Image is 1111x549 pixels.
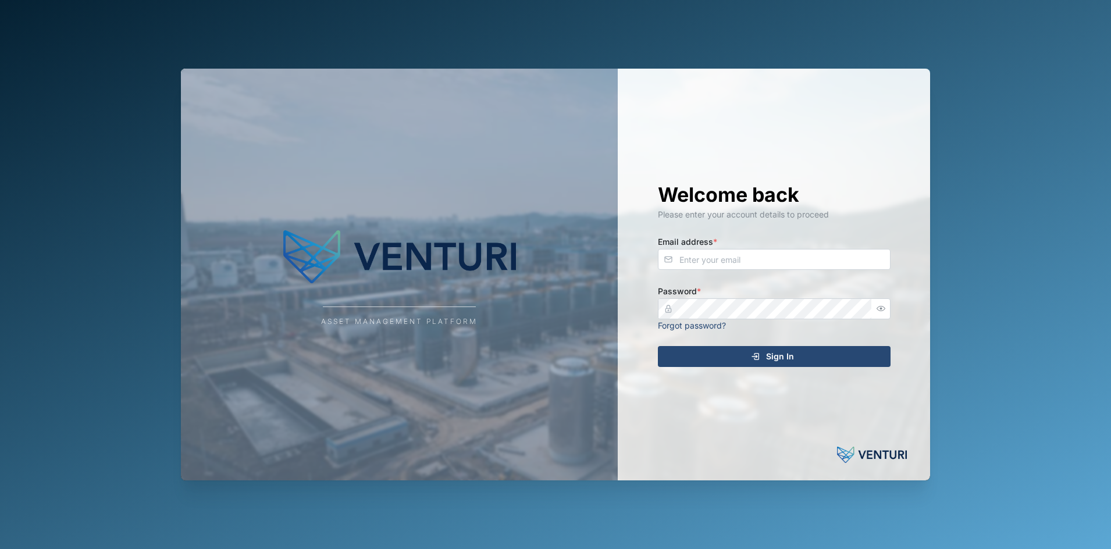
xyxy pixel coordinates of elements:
[658,320,726,330] a: Forgot password?
[658,236,717,248] label: Email address
[283,222,516,291] img: Company Logo
[658,285,701,298] label: Password
[837,443,907,466] img: Powered by: Venturi
[321,316,478,327] div: Asset Management Platform
[766,347,794,366] span: Sign In
[658,346,891,367] button: Sign In
[658,249,891,270] input: Enter your email
[658,182,891,208] h1: Welcome back
[658,208,891,221] div: Please enter your account details to proceed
